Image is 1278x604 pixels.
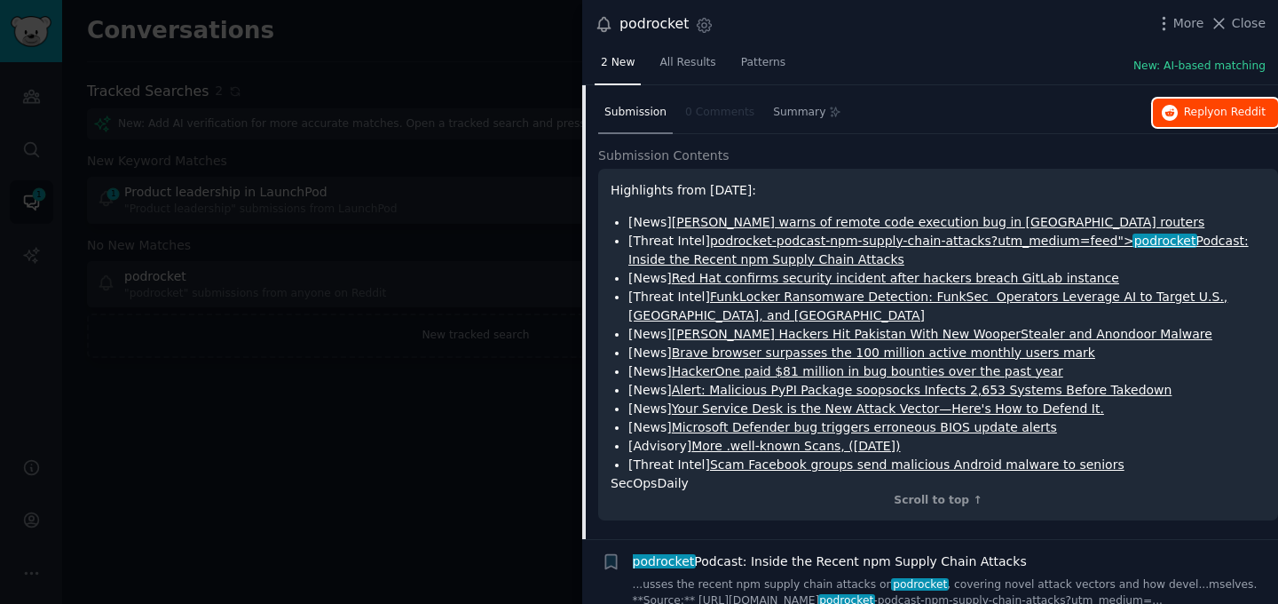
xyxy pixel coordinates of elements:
span: on Reddit [1214,106,1266,118]
span: Reply [1184,105,1266,121]
a: FunkLocker Ransomware Detection: FunkSec Operators Leverage AI to Target U.S., [GEOGRAPHIC_DATA],... [628,290,1227,322]
button: Replyon Reddit [1153,99,1278,127]
span: More [1173,14,1204,33]
a: Scam Facebook groups send malicious Android malware to seniors [710,457,1124,472]
li: [News] [628,344,1266,362]
span: Patterns [741,55,785,71]
a: More .well-known Scans, ([DATE]) [691,439,900,453]
li: [News] [628,381,1266,400]
span: 2 New [601,55,635,71]
button: New: AI-based matching [1133,59,1266,75]
a: podrocketPodcast: Inside the Recent npm Supply Chain Attacks [633,552,1027,571]
a: Microsoft Defender bug triggers erroneous BIOS update alerts [672,420,1057,434]
span: All Results [659,55,715,71]
li: [News] [628,418,1266,437]
h1: SecOpsDaily [611,474,1266,493]
span: Summary [773,105,825,121]
a: Patterns [735,49,792,85]
span: podrocket [1132,234,1197,248]
li: [News] [628,400,1266,418]
a: [PERSON_NAME] Hackers Hit Pakistan With New WooperStealer and Anondoor Malware [672,327,1212,341]
a: Alert: Malicious PyPI Package soopsocks Infects 2,653 Systems Before Takedown [672,383,1172,397]
a: Red Hat confirms security incident after hackers breach GitLab instance [672,271,1119,285]
a: [PERSON_NAME] warns of remote code execution bug in [GEOGRAPHIC_DATA] routers [672,215,1205,229]
span: Submission [604,105,667,121]
a: Your Service Desk is the New Attack Vector—Here's How to Defend It. [672,401,1104,416]
li: [Advisory] [628,437,1266,456]
a: HackerOne paid $81 million in bug bounties over the past year [672,364,1063,378]
li: [Threat Intel] [628,456,1266,474]
span: podrocket [891,578,949,591]
button: More [1155,14,1204,33]
li: [News] [628,213,1266,232]
div: podrocket [619,13,689,36]
span: podrocket [631,554,696,568]
li: [Threat Intel] [628,288,1266,325]
span: Podcast: Inside the Recent npm Supply Chain Attacks [633,552,1027,571]
a: podrocket-podcast-npm-supply-chain-attacks?utm_medium=feed">podrocketPodcast: Inside the Recent n... [628,234,1249,266]
a: All Results [653,49,722,85]
span: Close [1232,14,1266,33]
li: [News] [628,269,1266,288]
p: Highlights from [DATE]: [611,181,1266,200]
span: Submission Contents [598,147,730,165]
li: [News] [628,362,1266,381]
a: 2 New [595,49,641,85]
div: Scroll to top ↑ [611,493,1266,509]
li: [Threat Intel] [628,232,1266,269]
button: Close [1210,14,1266,33]
li: [News] [628,325,1266,344]
a: Brave browser surpasses the 100 million active monthly users mark [672,346,1095,360]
